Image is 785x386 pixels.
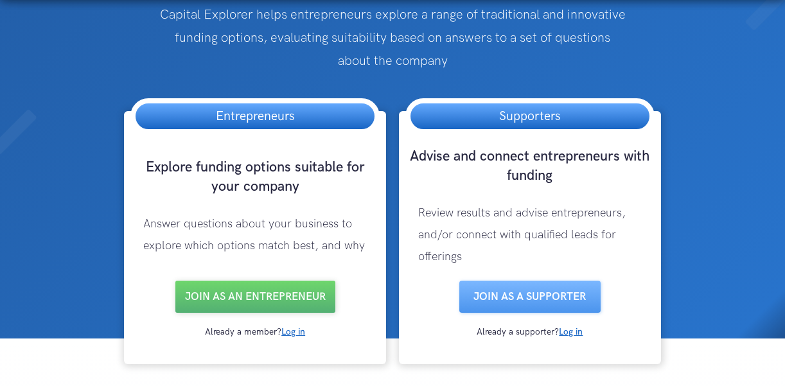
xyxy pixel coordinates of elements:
[130,158,380,200] h3: Explore funding options suitable for your company
[459,281,601,313] a: Join as a SUPPORTER
[405,189,655,281] p: Review results and advise entrepreneurs, and/or connect with qualified leads for offerings
[157,3,628,73] p: Capital Explorer helps entrepreneurs explore a range of traditional and innovative funding option...
[486,103,573,129] h3: Supporters
[130,200,380,270] p: Answer questions about your business to explore which options match best, and why
[559,326,583,337] a: Log in
[203,103,307,129] h3: Entrepreneurs
[175,281,335,313] a: Join as an entrepreneur
[405,147,655,189] h3: Advise and connect entrepreneurs with funding
[130,326,380,338] div: Already a member?
[281,326,305,337] a: Log in
[405,326,655,338] div: Already a supporter?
